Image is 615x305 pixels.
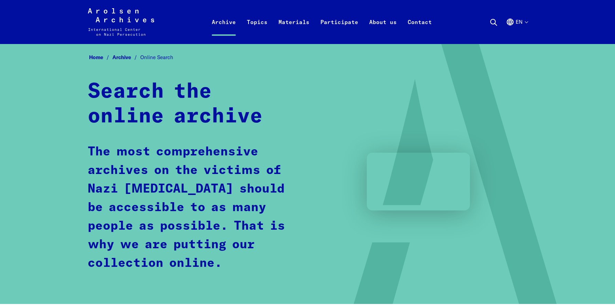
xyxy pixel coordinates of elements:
a: Archive [112,54,140,61]
strong: Search the online archive [88,81,263,127]
nav: Breadcrumb [88,52,528,63]
a: About us [364,17,402,44]
button: English, language selection [506,18,528,43]
a: Participate [315,17,364,44]
a: Topics [241,17,273,44]
span: Online Search [140,54,173,61]
nav: Primary [206,8,437,36]
p: The most comprehensive archives on the victims of Nazi [MEDICAL_DATA] should be accessible to as ... [88,143,296,273]
a: Materials [273,17,315,44]
a: Contact [402,17,437,44]
a: Archive [206,17,241,44]
a: Home [89,54,112,61]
